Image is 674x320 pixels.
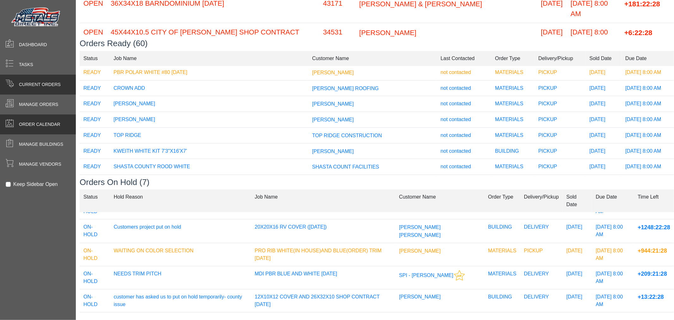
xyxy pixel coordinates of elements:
td: READY [80,159,110,175]
td: [DATE] 8:00 AM [592,243,634,266]
span: Tasks [19,61,33,68]
td: [DATE] [586,159,622,175]
td: MATERIALS [484,243,520,266]
td: Hold Reason [110,189,251,212]
span: Dashboard [19,41,47,48]
td: Time Left [634,189,674,212]
td: PICKUP [535,143,586,159]
td: [DATE] [586,96,622,112]
td: PICKUP [535,96,586,112]
td: [DATE] [563,219,592,243]
span: +13:22:28 [638,294,664,300]
td: SHASTA COUNTY ROOD WHITE [110,159,308,175]
td: [DATE] 8:00 AM [622,143,674,159]
td: [DATE] [563,289,592,312]
td: Job Name [110,51,308,66]
td: customer has asked us to put on hold temporarily- county issue [110,289,251,312]
td: [DATE] 8:00 AM [622,65,674,80]
td: [PERSON_NAME] [110,112,308,128]
td: 34531 [319,23,355,52]
td: Delivery/Pickup [535,51,586,66]
td: READY [80,112,110,128]
td: DELIVERY [520,219,562,243]
td: [DATE] [563,266,592,289]
td: WAITING ON COLOR SELECTION [110,243,251,266]
td: not contacted [437,96,491,112]
td: [DATE] [563,243,592,266]
td: not contacted [437,143,491,159]
td: MATERIALS [491,65,535,80]
td: TOP RIDGE [110,127,308,143]
td: MATERIALS [484,266,520,289]
td: [DATE] [537,23,567,52]
td: NEEDS TRIM PITCH [110,266,251,289]
td: READY [80,80,110,96]
td: [PERSON_NAME] [110,175,308,191]
td: Sold Date [586,51,622,66]
td: DELIVERY [520,266,562,289]
span: SPI - [PERSON_NAME] [399,273,453,278]
td: [DATE] 8:00 AM [622,127,674,143]
td: not contacted [437,80,491,96]
td: [DATE] 8:00 AM [622,175,674,191]
td: BUILDING [484,219,520,243]
td: READY [80,143,110,159]
h3: Orders Ready (60) [80,39,674,48]
td: READY [80,127,110,143]
span: +6:22:28 [624,28,653,36]
td: [DATE] 8:00 AM [592,219,634,243]
td: MATERIALS [491,112,535,128]
td: BUILDING [484,289,520,312]
td: [DATE] 8:00 AM [622,96,674,112]
td: not contacted [437,127,491,143]
td: Status [80,51,110,66]
td: PICKUP [535,65,586,80]
td: BUILDING [491,143,535,159]
label: Keep Sidebar Open [13,181,58,188]
td: [DATE] [586,80,622,96]
span: [PERSON_NAME] [312,148,354,154]
td: Last Contacted [437,51,491,66]
span: Manage Orders [19,101,58,108]
span: TOP RIDGE CONSTRUCTION [312,133,382,138]
td: [DATE] [586,112,622,128]
td: CROWN ADD [110,80,308,96]
td: PICKUP [520,243,562,266]
td: [DATE] [586,175,622,191]
td: Sold Date [563,189,592,212]
td: ON-HOLD [80,289,110,312]
span: [PERSON_NAME] ROOFING [312,85,379,91]
td: PICKUP [535,112,586,128]
td: [DATE] 8:00 AM [622,159,674,175]
td: MATERIALS [491,175,535,191]
td: READY [80,175,110,191]
td: [DATE] [586,143,622,159]
td: Job Name [251,189,395,212]
td: [DATE] 8:00 AM [567,23,621,52]
td: ON-HOLD [80,219,110,243]
td: [DATE] 8:00 AM [622,80,674,96]
h3: Orders On Hold (7) [80,177,674,187]
td: PICKUP [535,127,586,143]
td: Delivery/Pickup [520,189,562,212]
td: READY [80,96,110,112]
span: [PERSON_NAME] [359,28,416,36]
td: MATERIALS [491,80,535,96]
span: Current Orders [19,81,61,88]
span: +1248:22:28 [638,224,670,231]
td: MATERIALS [491,159,535,175]
td: Order Type [491,51,535,66]
td: KWEITH WHITE KIT 7'3"X16'X7' [110,143,308,159]
td: not contacted [437,159,491,175]
span: Order Calendar [19,121,60,128]
td: not contacted [437,65,491,80]
span: +209:21:28 [638,271,667,277]
td: ON-HOLD [80,266,110,289]
span: [PERSON_NAME] [399,294,441,299]
td: 45X44X10.5 CITY OF [PERSON_NAME] SHOP CONTRACT [DATE] [107,23,319,52]
td: Customer Name [308,51,437,66]
span: Manage Buildings [19,141,63,148]
td: MATERIALS [491,96,535,112]
td: OPEN [80,23,107,52]
td: PICKUP [535,175,586,191]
